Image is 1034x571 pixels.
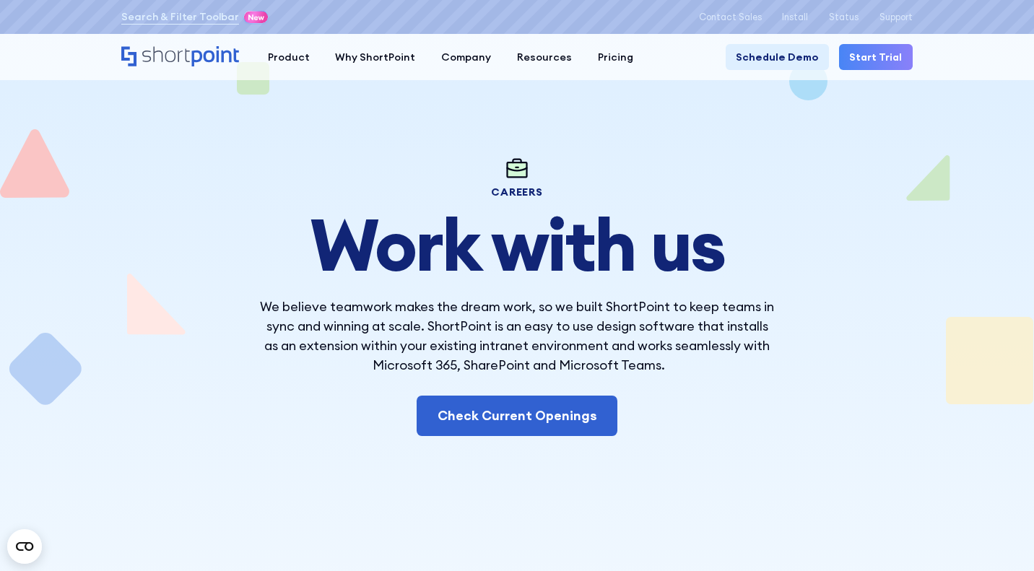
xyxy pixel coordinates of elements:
div: Resources [517,50,572,65]
a: Status [829,12,859,22]
a: Pricing [585,44,646,70]
p: We believe teamwork makes the dream work, so we built ShortPoint to keep teams in sync and winnin... [258,297,775,375]
a: Start Trial [839,44,913,70]
a: Search & Filter Toolbar [121,9,239,25]
div: Product [268,50,310,65]
a: Home [121,46,241,69]
div: Company [441,50,491,65]
a: Schedule Demo [726,44,829,70]
iframe: Chat Widget [962,502,1034,571]
a: Resources [504,44,585,70]
a: Product [255,44,323,70]
h1: careers [258,188,775,197]
a: Check Current Openings [417,396,617,435]
a: Company [428,44,504,70]
a: Install [782,12,808,22]
h2: Work with us [258,212,775,276]
a: Support [879,12,913,22]
a: Why ShortPoint [322,44,428,70]
button: Open CMP widget [7,529,42,564]
a: Contact Sales [699,12,762,22]
div: Why ShortPoint [335,50,415,65]
div: Pricing [598,50,633,65]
